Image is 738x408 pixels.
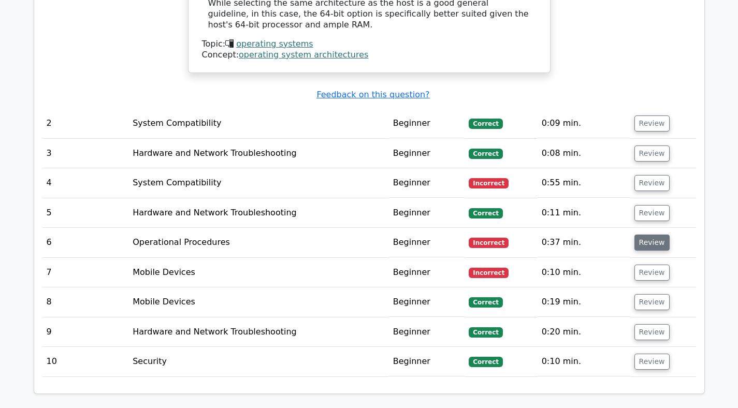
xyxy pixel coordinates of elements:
[389,168,465,198] td: Beginner
[389,228,465,257] td: Beginner
[316,90,429,99] a: Feedback on this question?
[538,228,630,257] td: 0:37 min.
[634,205,670,221] button: Review
[42,287,129,317] td: 8
[634,265,670,281] button: Review
[42,139,129,168] td: 3
[469,119,502,129] span: Correct
[538,168,630,198] td: 0:55 min.
[389,198,465,228] td: Beginner
[389,287,465,317] td: Beginner
[634,235,670,251] button: Review
[42,109,129,138] td: 2
[42,198,129,228] td: 5
[469,357,502,367] span: Correct
[634,294,670,310] button: Review
[538,109,630,138] td: 0:09 min.
[538,317,630,347] td: 0:20 min.
[42,258,129,287] td: 7
[42,347,129,376] td: 10
[389,139,465,168] td: Beginner
[389,347,465,376] td: Beginner
[538,347,630,376] td: 0:10 min.
[389,317,465,347] td: Beginner
[538,287,630,317] td: 0:19 min.
[202,50,537,61] div: Concept:
[634,175,670,191] button: Review
[634,354,670,370] button: Review
[634,115,670,132] button: Review
[538,198,630,228] td: 0:11 min.
[128,109,389,138] td: System Compatibility
[42,228,129,257] td: 6
[128,317,389,347] td: Hardware and Network Troubleshooting
[128,347,389,376] td: Security
[128,198,389,228] td: Hardware and Network Troubleshooting
[634,324,670,340] button: Review
[469,178,509,188] span: Incorrect
[469,208,502,218] span: Correct
[128,228,389,257] td: Operational Procedures
[42,317,129,347] td: 9
[128,258,389,287] td: Mobile Devices
[538,258,630,287] td: 0:10 min.
[469,149,502,159] span: Correct
[236,39,313,49] a: operating systems
[389,258,465,287] td: Beginner
[469,268,509,278] span: Incorrect
[128,287,389,317] td: Mobile Devices
[239,50,368,60] a: operating system architectures
[389,109,465,138] td: Beginner
[202,39,537,50] div: Topic:
[128,168,389,198] td: System Compatibility
[469,238,509,248] span: Incorrect
[42,168,129,198] td: 4
[469,297,502,308] span: Correct
[634,145,670,162] button: Review
[538,139,630,168] td: 0:08 min.
[128,139,389,168] td: Hardware and Network Troubleshooting
[469,327,502,338] span: Correct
